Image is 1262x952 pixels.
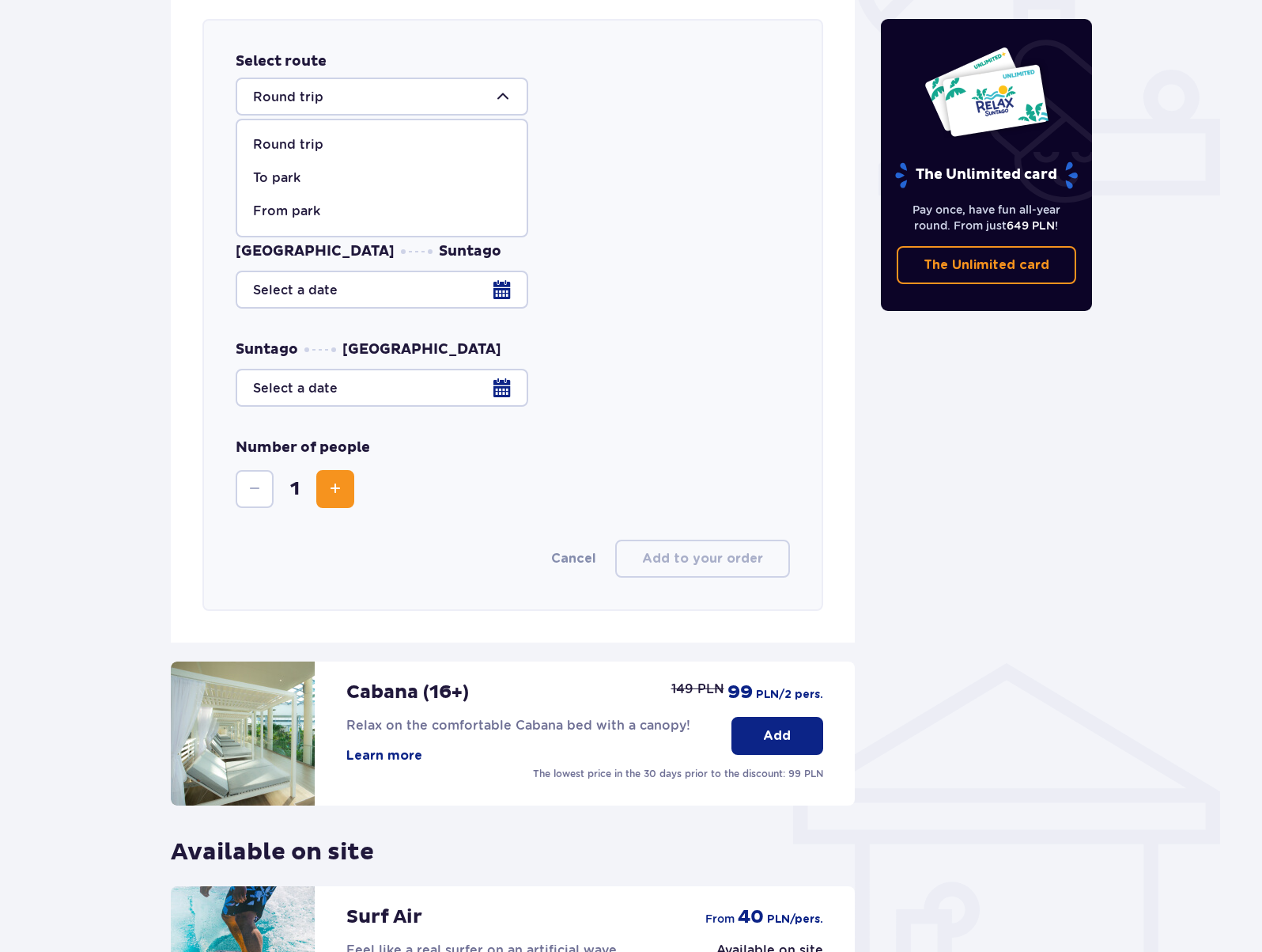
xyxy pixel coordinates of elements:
[253,169,300,187] p: To park
[671,681,724,698] p: 149 PLN
[439,242,501,261] span: Suntago
[924,46,1049,138] img: Two entry cards to Suntago with the word 'UNLIMITED RELAX', featuring a white background with tro...
[236,470,274,508] button: Decrease
[277,477,313,501] span: 1
[533,767,823,781] p: The lowest price in the 30 days prior to the discount: 99 PLN
[342,340,501,359] span: [GEOGRAPHIC_DATA]
[642,550,763,567] p: Add to your order
[763,727,791,745] p: Add
[346,718,690,733] span: Relax on the comfortable Cabana bed with a canopy!
[346,681,469,704] p: Cabana (16+)
[346,905,422,929] p: Surf Air
[171,825,374,867] p: Available on site
[756,687,823,703] span: PLN /2 pers.
[705,911,735,927] span: from
[727,681,753,704] span: 99
[253,203,320,220] p: From park
[253,136,323,154] p: Round trip
[236,438,370,457] p: Number of people
[236,52,327,71] p: Select route
[236,340,298,359] span: Suntago
[615,540,790,578] button: Add to your order
[304,347,336,352] img: dots
[551,550,596,567] button: Cancel
[738,905,764,929] span: 40
[346,747,422,764] button: Learn more
[767,912,823,927] span: PLN /pers.
[171,662,315,806] img: attraction
[924,256,1049,274] p: The Unlimited card
[897,246,1077,284] a: The Unlimited card
[236,242,395,261] span: [GEOGRAPHIC_DATA]
[894,161,1079,189] p: The Unlimited card
[316,470,354,508] button: Increase
[731,717,823,755] button: Add
[401,249,433,254] img: dots
[1007,219,1055,232] span: 649 PLN
[897,202,1077,233] p: Pay once, have fun all-year round. From just !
